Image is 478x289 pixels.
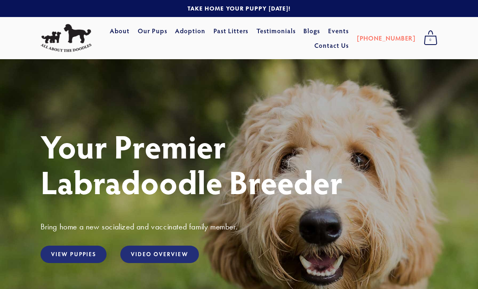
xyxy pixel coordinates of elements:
a: Testimonials [256,24,296,38]
a: Our Pups [138,24,167,38]
a: Adoption [175,24,205,38]
a: Video Overview [120,246,198,263]
h3: Bring home a new socialized and vaccinated family member. [41,221,437,232]
a: Events [328,24,349,38]
h1: Your Premier Labradoodle Breeder [41,128,437,199]
a: [PHONE_NUMBER] [357,31,416,45]
span: 0 [424,35,437,45]
a: Contact Us [314,38,349,53]
a: Past Litters [213,26,249,35]
a: Blogs [303,24,320,38]
a: 0 items in cart [420,28,442,48]
img: All About The Doodles [41,24,92,52]
a: About [110,24,130,38]
a: View Puppies [41,246,107,263]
